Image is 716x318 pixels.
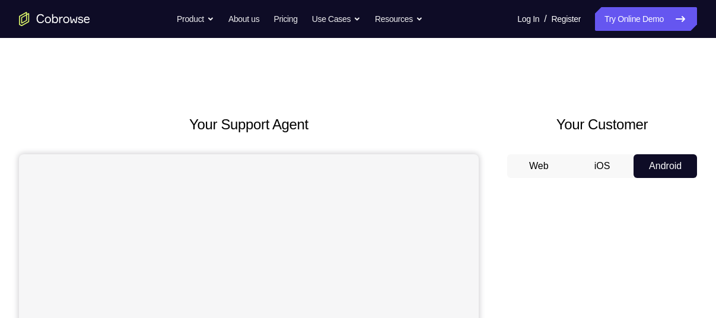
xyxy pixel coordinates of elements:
a: Log In [517,7,539,31]
a: Register [552,7,581,31]
button: iOS [571,154,634,178]
a: About us [228,7,259,31]
button: Resources [375,7,423,31]
h2: Your Customer [507,114,697,135]
button: Product [177,7,214,31]
a: Go to the home page [19,12,90,26]
span: / [544,12,546,26]
a: Pricing [273,7,297,31]
button: Android [634,154,697,178]
h2: Your Support Agent [19,114,479,135]
a: Try Online Demo [595,7,697,31]
button: Use Cases [312,7,361,31]
button: Web [507,154,571,178]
